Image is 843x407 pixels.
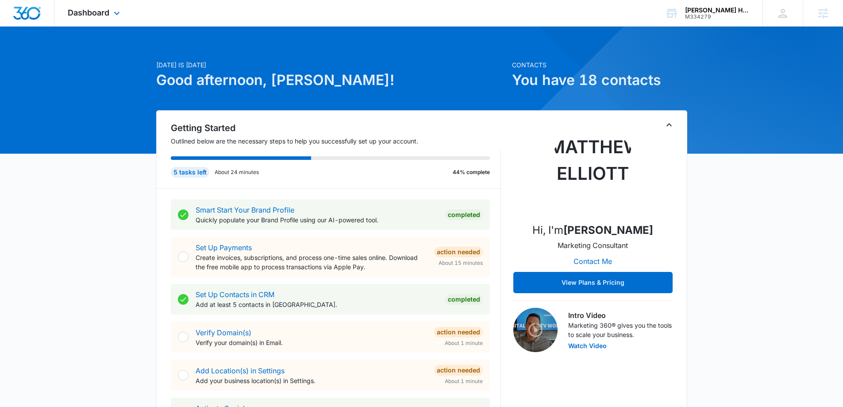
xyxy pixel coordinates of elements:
a: Add Location(s) in Settings [196,366,285,375]
a: Set Up Payments [196,243,252,252]
div: Completed [445,209,483,220]
p: About 24 minutes [215,168,259,176]
p: Marketing Consultant [558,240,628,251]
div: Action Needed [434,365,483,376]
span: Dashboard [68,8,109,17]
a: Verify Domain(s) [196,328,251,337]
span: About 1 minute [445,339,483,347]
button: View Plans & Pricing [513,272,673,293]
div: account id [685,14,750,20]
p: Add your business location(s) in Settings. [196,376,427,385]
img: Matthew Elliott [549,127,637,215]
h1: You have 18 contacts [512,70,687,91]
p: 44% complete [453,168,490,176]
div: account name [685,7,750,14]
p: Verify your domain(s) in Email. [196,338,427,347]
p: Outlined below are the necessary steps to help you successfully set up your account. [171,136,501,146]
p: Hi, I'm [532,222,653,238]
span: About 1 minute [445,377,483,385]
h1: Good afternoon, [PERSON_NAME]! [156,70,507,91]
span: About 15 minutes [439,259,483,267]
button: Toggle Collapse [664,120,674,130]
button: Watch Video [568,343,607,349]
a: Smart Start Your Brand Profile [196,205,294,214]
h2: Getting Started [171,121,501,135]
div: 5 tasks left [171,167,209,178]
p: Create invoices, subscriptions, and process one-time sales online. Download the free mobile app t... [196,253,427,271]
div: Completed [445,294,483,305]
p: Contacts [512,60,687,70]
p: Marketing 360® gives you the tools to scale your business. [568,321,673,339]
a: Set Up Contacts in CRM [196,290,274,299]
div: Action Needed [434,247,483,257]
p: Quickly populate your Brand Profile using our AI-powered tool. [196,215,438,225]
p: [DATE] is [DATE] [156,60,507,70]
button: Contact Me [565,251,621,272]
img: Intro Video [513,308,558,352]
h3: Intro Video [568,310,673,321]
strong: [PERSON_NAME] [563,224,653,236]
div: Action Needed [434,327,483,337]
p: Add at least 5 contacts in [GEOGRAPHIC_DATA]. [196,300,438,309]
